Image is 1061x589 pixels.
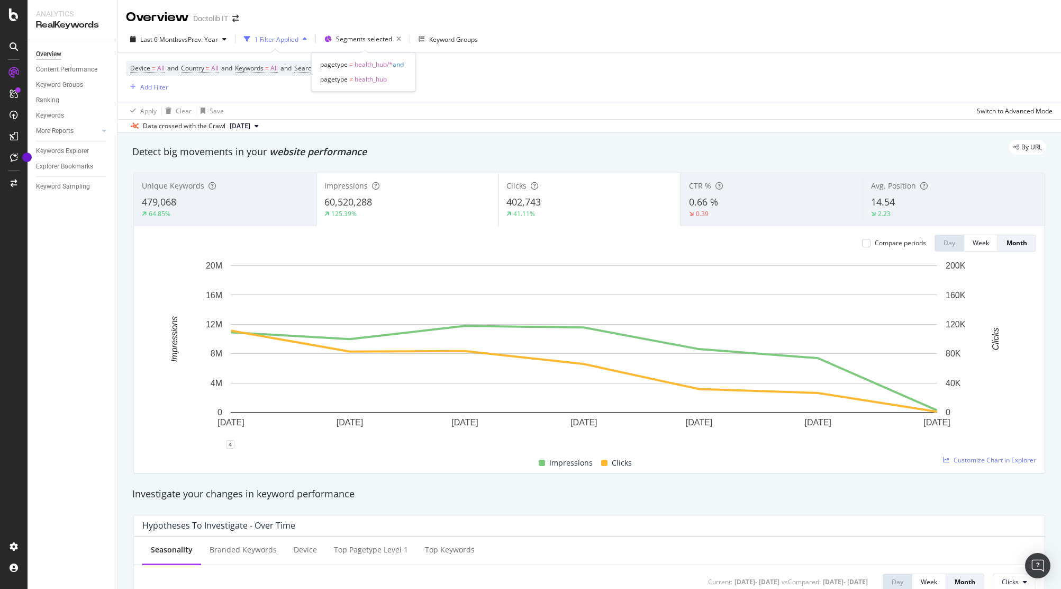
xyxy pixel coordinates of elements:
[217,418,244,427] text: [DATE]
[36,181,110,192] a: Keyword Sampling
[149,209,170,218] div: 64.85%
[152,64,156,73] span: =
[689,195,718,208] span: 0.66 %
[921,577,937,586] div: Week
[871,181,916,191] span: Avg. Position
[142,195,176,208] span: 479,068
[734,577,779,586] div: [DATE] - [DATE]
[549,457,593,469] span: Impressions
[235,64,264,73] span: Keywords
[977,106,1053,115] div: Switch to Advanced Mode
[140,83,168,92] div: Add Filter
[36,146,110,157] a: Keywords Explorer
[506,195,541,208] span: 402,743
[142,260,1026,444] svg: A chart.
[181,64,204,73] span: Country
[142,520,295,531] div: Hypotheses to Investigate - Over Time
[206,290,222,299] text: 16M
[265,64,269,73] span: =
[255,35,298,44] div: 1 Filter Applied
[36,126,99,137] a: More Reports
[355,60,393,69] span: health_hub/*
[337,418,363,427] text: [DATE]
[946,261,966,270] text: 200K
[230,121,250,131] span: 2025 Aug. 29th
[36,126,74,137] div: More Reports
[998,235,1036,252] button: Month
[612,457,632,469] span: Clicks
[36,19,108,31] div: RealKeywords
[513,209,535,218] div: 41.11%
[955,577,975,586] div: Month
[429,35,478,44] div: Keyword Groups
[946,290,966,299] text: 160K
[506,181,527,191] span: Clicks
[1025,553,1050,578] div: Open Intercom Messenger
[126,102,157,119] button: Apply
[221,64,232,73] span: and
[196,102,224,119] button: Save
[157,61,165,76] span: All
[36,110,64,121] div: Keywords
[1006,238,1027,247] div: Month
[36,95,110,106] a: Ranking
[22,153,32,162] div: Tooltip anchor
[349,75,353,84] span: ≠
[211,349,222,358] text: 8M
[176,106,192,115] div: Clear
[140,106,157,115] div: Apply
[393,60,404,69] span: and
[211,379,222,388] text: 4M
[294,545,317,555] div: Device
[132,487,1046,501] div: Investigate your changes in keyword performance
[708,577,732,586] div: Current:
[871,195,895,208] span: 14.54
[805,418,831,427] text: [DATE]
[36,64,97,75] div: Content Performance
[336,34,392,43] span: Segments selected
[170,316,179,362] text: Impressions
[240,31,311,48] button: 1 Filter Applied
[140,35,182,44] span: Last 6 Months
[696,209,709,218] div: 0.39
[36,64,110,75] a: Content Performance
[935,235,964,252] button: Day
[36,49,61,60] div: Overview
[206,64,210,73] span: =
[130,64,150,73] span: Device
[425,545,475,555] div: Top Keywords
[126,31,231,48] button: Last 6 MonthsvsPrev. Year
[36,95,59,106] div: Ranking
[320,31,405,48] button: Segments selected
[946,408,950,417] text: 0
[782,577,821,586] div: vs Compared :
[1009,140,1046,155] div: legacy label
[270,61,278,76] span: All
[36,79,83,91] div: Keyword Groups
[36,8,108,19] div: Analytics
[36,161,110,172] a: Explorer Bookmarks
[946,349,961,358] text: 80K
[878,209,891,218] div: 2.23
[414,31,482,48] button: Keyword Groups
[355,75,387,84] span: health_hub
[946,379,961,388] text: 40K
[331,209,357,218] div: 125.39%
[1002,577,1019,586] span: Clicks
[964,235,998,252] button: Week
[206,261,222,270] text: 20M
[973,102,1053,119] button: Switch to Advanced Mode
[1021,144,1042,150] span: By URL
[36,181,90,192] div: Keyword Sampling
[225,120,263,132] button: [DATE]
[142,181,204,191] span: Unique Keywords
[320,75,348,84] span: pagetype
[946,320,966,329] text: 120K
[324,181,368,191] span: Impressions
[923,418,950,427] text: [DATE]
[143,121,225,131] div: Data crossed with the Crawl
[210,545,277,555] div: Branded Keywords
[126,8,189,26] div: Overview
[294,64,331,73] span: Search Type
